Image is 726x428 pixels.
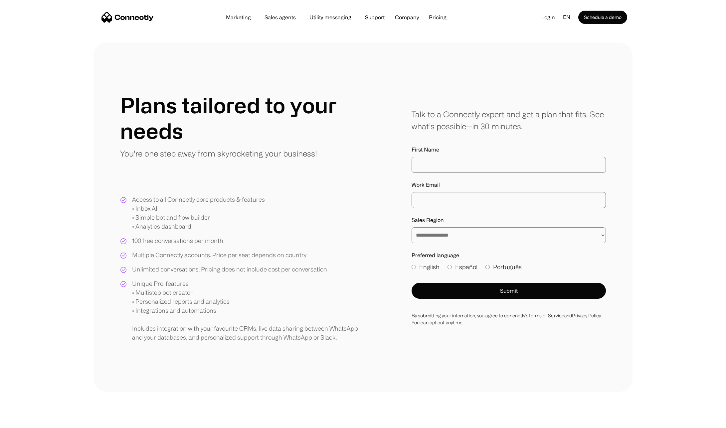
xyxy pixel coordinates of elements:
[101,12,154,22] a: home
[412,283,606,299] button: Submit
[572,313,600,318] a: Privacy Policy
[120,148,317,160] p: You're one step away from skyrocketing your business!
[132,236,223,245] div: 100 free conversations per month
[560,12,578,22] div: en
[259,15,301,20] a: Sales agents
[412,251,606,259] label: Preferred language
[7,416,40,426] aside: Language selected: English
[13,416,40,426] ul: Language list
[304,15,357,20] a: Utility messaging
[221,15,256,20] a: Marketing
[393,13,421,22] div: Company
[424,15,452,20] a: Pricing
[528,313,565,318] a: Terms of Service
[412,216,606,224] label: Sales Region
[395,13,419,22] div: Company
[360,15,390,20] a: Support
[578,11,627,24] a: Schedule a demo
[132,265,327,274] div: Unlimited conversations. Pricing does not include cost per conversation
[485,265,490,269] input: Português
[412,181,606,189] label: Work Email
[412,265,416,269] input: English
[120,92,363,144] h1: Plans tailored to your needs
[132,279,363,342] div: Unique Pro-features • Multistep bot creator • Personalized reports and analytics • Integrations a...
[412,312,606,326] div: By submitting your infomation, you agree to conenctly’s and . You can opt out anytime.
[412,108,606,132] div: Talk to a Connectly expert and get a plan that fits. See what’s possible—in 30 minutes.
[563,12,570,22] div: en
[448,265,452,269] input: Español
[412,146,606,154] label: First Name
[536,12,560,22] a: Login
[132,251,306,260] div: Multiple Connectly accounts. Price per seat depends on country
[132,195,265,231] div: Access to all Connectly core products & features • Inbox AI • Simple bot and flow builder • Analy...
[485,263,522,271] label: Português
[448,263,477,271] label: Español
[412,263,440,271] label: English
